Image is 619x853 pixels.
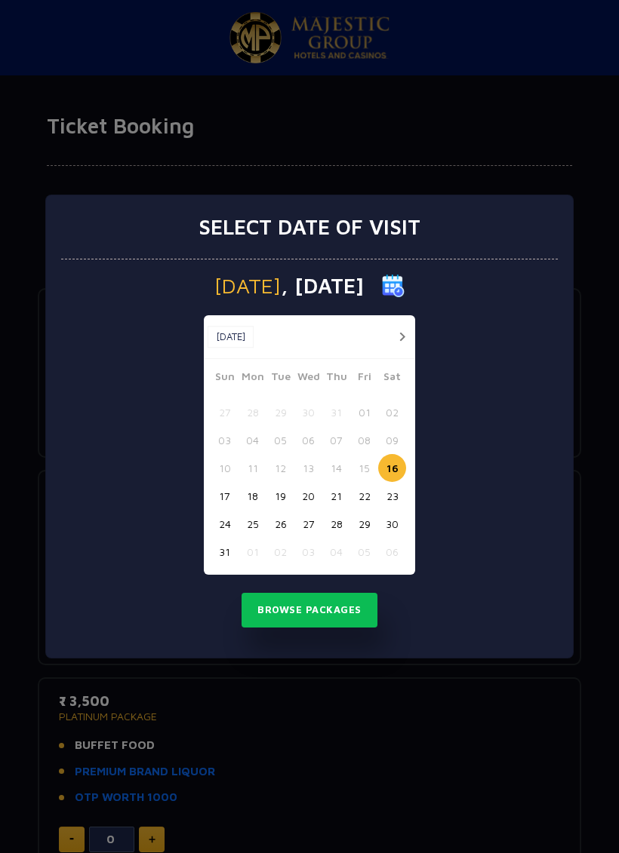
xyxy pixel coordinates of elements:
button: 31 [211,538,239,566]
button: 31 [322,398,350,426]
span: Sun [211,368,239,389]
h3: Select date of visit [199,214,420,240]
button: 01 [239,538,266,566]
span: Sat [378,368,406,389]
button: 03 [294,538,322,566]
span: [DATE] [214,275,281,296]
button: 19 [266,482,294,510]
button: 30 [294,398,322,426]
button: 24 [211,510,239,538]
button: 10 [211,454,239,482]
button: Browse Packages [242,593,377,627]
button: 06 [378,538,406,566]
button: 12 [266,454,294,482]
button: 21 [322,482,350,510]
button: 22 [350,482,378,510]
img: calender icon [382,275,405,297]
button: 29 [266,398,294,426]
span: , [DATE] [281,275,364,296]
button: 17 [211,482,239,510]
button: 28 [322,510,350,538]
button: 08 [350,426,378,454]
button: [DATE] [208,326,254,348]
button: 27 [294,510,322,538]
button: 07 [322,426,350,454]
span: Mon [239,368,266,389]
button: 02 [266,538,294,566]
button: 02 [378,398,406,426]
button: 05 [350,538,378,566]
button: 30 [378,510,406,538]
button: 18 [239,482,266,510]
span: Tue [266,368,294,389]
button: 06 [294,426,322,454]
button: 05 [266,426,294,454]
button: 13 [294,454,322,482]
button: 25 [239,510,266,538]
button: 26 [266,510,294,538]
button: 04 [322,538,350,566]
span: Thu [322,368,350,389]
button: 28 [239,398,266,426]
button: 11 [239,454,266,482]
button: 15 [350,454,378,482]
button: 20 [294,482,322,510]
button: 01 [350,398,378,426]
button: 29 [350,510,378,538]
span: Wed [294,368,322,389]
span: Fri [350,368,378,389]
button: 23 [378,482,406,510]
button: 14 [322,454,350,482]
button: 03 [211,426,239,454]
button: 16 [378,454,406,482]
button: 27 [211,398,239,426]
button: 04 [239,426,266,454]
button: 09 [378,426,406,454]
